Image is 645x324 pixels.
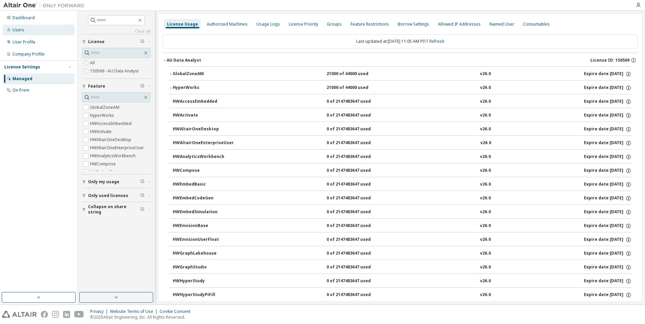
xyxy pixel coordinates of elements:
[327,251,387,257] div: 0 of 2147483647 used
[90,314,194,320] p: © 2025 Altair Engineering, Inc. All Rights Reserved.
[90,67,140,75] label: 150569 - AU Data Analyst
[480,182,491,188] div: v26.0
[12,52,45,57] div: Company Profile
[480,237,491,243] div: v26.0
[173,126,233,132] div: HWAltairOneDesktop
[90,160,117,168] label: HWCompose
[12,76,32,82] div: Managed
[584,251,632,257] div: Expire date: [DATE]
[140,179,144,185] span: Clear filter
[584,195,632,201] div: Expire date: [DATE]
[173,195,233,201] div: HWEmbedCodeGen
[4,64,40,70] div: License Settings
[480,126,491,132] div: v26.0
[90,144,145,152] label: HWAltairOneEnterpriseUser
[590,58,629,63] span: License ID: 150569
[169,67,632,82] button: GlobalZoneAM21000 of 44000 usedv26.0Expire date:[DATE]
[173,108,632,123] button: HWActivate0 of 2147483647 usedv26.0Expire date:[DATE]
[398,22,429,27] div: Borrow Settings
[584,112,632,119] div: Expire date: [DATE]
[63,311,70,318] img: linkedin.svg
[173,122,632,137] button: HWAltairOneDesktop0 of 2147483647 usedv26.0Expire date:[DATE]
[90,152,137,160] label: HWAnalyticsWorkbench
[584,85,632,91] div: Expire date: [DATE]
[140,207,144,212] span: Clear filter
[327,278,387,284] div: 0 of 2147483647 used
[167,22,198,27] div: License Usage
[173,136,632,151] button: HWAltairOneEnterpriseUser0 of 2147483647 usedv26.0Expire date:[DATE]
[327,99,387,105] div: 0 of 2147483647 used
[480,264,491,270] div: v26.0
[584,154,632,160] div: Expire date: [DATE]
[327,22,342,27] div: Groups
[88,39,105,44] span: License
[90,128,113,136] label: HWActivate
[327,154,387,160] div: 0 of 2147483647 used
[12,39,35,45] div: User Profile
[82,188,150,203] button: Only used licenses
[88,179,119,185] span: Only my usage
[173,288,632,302] button: HWHyperStudyPiFill0 of 2147483647 usedv26.0Expire date:[DATE]
[82,34,150,49] button: License
[88,84,105,89] span: Feature
[489,22,514,27] div: Named User
[90,309,110,314] div: Privacy
[12,27,24,33] div: Users
[584,140,632,146] div: Expire date: [DATE]
[327,292,387,298] div: 0 of 2147483647 used
[167,58,201,63] div: AU Data Analyst
[140,193,144,198] span: Clear filter
[327,168,387,174] div: 0 of 2147483647 used
[82,79,150,94] button: Feature
[289,22,318,27] div: License Priority
[327,71,387,77] div: 21000 of 44000 used
[90,136,133,144] label: HWAltairOneDesktop
[429,38,444,44] a: Refresh
[163,53,638,68] button: AU Data AnalystLicense ID: 150569
[480,99,491,105] div: v26.0
[584,264,632,270] div: Expire date: [DATE]
[90,111,115,120] label: HyperWorks
[173,219,632,233] button: HWEnvisionBase0 of 2147483647 usedv26.0Expire date:[DATE]
[52,311,59,318] img: instagram.svg
[173,154,233,160] div: HWAnalyticsWorkbench
[480,112,491,119] div: v26.0
[173,251,233,257] div: HWGraphLakehouse
[173,292,233,298] div: HWHyperStudyPiFill
[90,168,122,176] label: HWEmbedBasic
[140,84,144,89] span: Clear filter
[584,126,632,132] div: Expire date: [DATE]
[480,85,491,91] div: v26.0
[173,112,233,119] div: HWActivate
[327,209,387,215] div: 0 of 2147483647 used
[327,223,387,229] div: 0 of 2147483647 used
[584,278,632,284] div: Expire date: [DATE]
[584,182,632,188] div: Expire date: [DATE]
[173,163,632,178] button: HWCompose0 of 2147483647 usedv26.0Expire date:[DATE]
[88,193,128,198] span: Only used licenses
[480,140,491,146] div: v26.0
[523,22,550,27] div: Consumables
[82,174,150,189] button: Only my usage
[207,22,248,27] div: Authorized Machines
[173,209,233,215] div: HWEmbedSimulation
[160,309,194,314] div: Cookie Consent
[584,71,632,77] div: Expire date: [DATE]
[173,246,632,261] button: HWGraphLakehouse0 of 2147483647 usedv26.0Expire date:[DATE]
[350,22,389,27] div: Feature Restrictions
[173,99,233,105] div: HWAccessEmbedded
[173,71,233,77] div: GlobalZoneAM
[584,223,632,229] div: Expire date: [DATE]
[173,264,233,270] div: HWGraphStudio
[12,88,29,93] div: On Prem
[480,154,491,160] div: v26.0
[173,191,632,206] button: HWEmbedCodeGen0 of 2147483647 usedv26.0Expire date:[DATE]
[480,209,491,215] div: v26.0
[327,85,387,91] div: 21000 of 44000 used
[584,209,632,215] div: Expire date: [DATE]
[173,85,233,91] div: HyperWorks
[480,223,491,229] div: v26.0
[82,202,150,217] button: Collapse on share string
[140,39,144,44] span: Clear filter
[173,232,632,247] button: HWEnvisionUserFloat0 of 2147483647 usedv26.0Expire date:[DATE]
